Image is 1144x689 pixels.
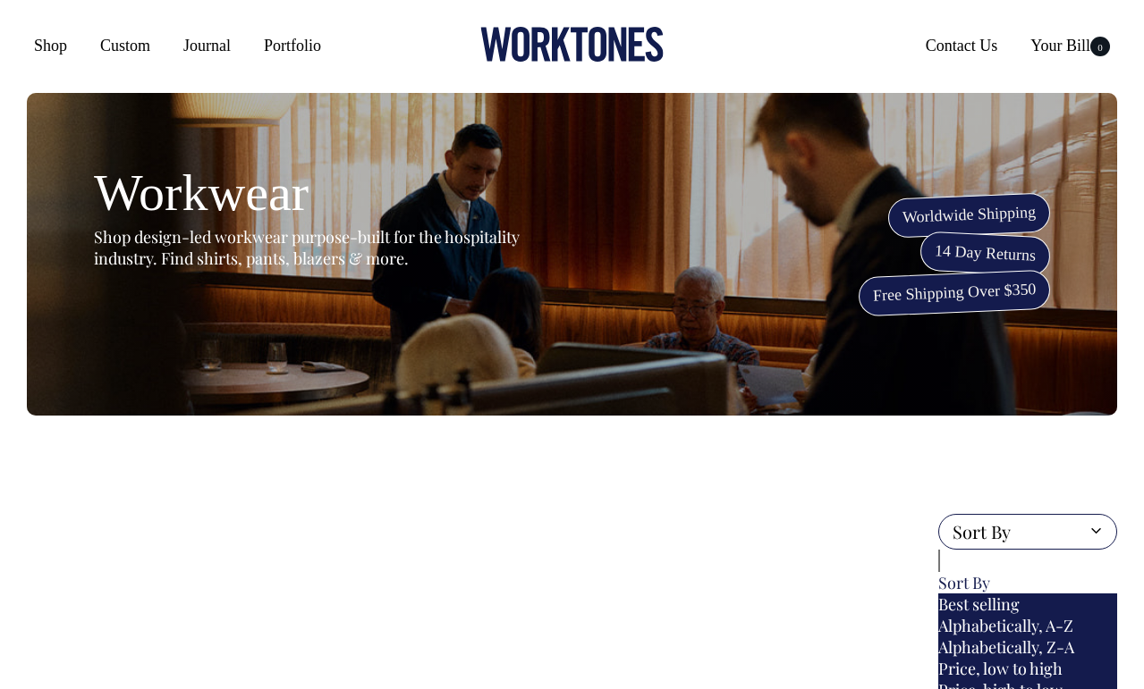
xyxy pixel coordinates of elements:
span: Free Shipping Over $350 [858,270,1051,317]
span: 14 Day Returns [919,231,1051,277]
span: Sort By [953,521,1011,542]
div: Sort By [938,572,1117,593]
span: Worldwide Shipping [887,192,1051,238]
div: Alphabetically, Z-A [938,636,1117,658]
div: Alphabetically, A-Z [938,615,1117,636]
span: Shop design-led workwear purpose-built for the hospitality industry. Find shirts, pants, blazers ... [94,226,520,269]
div: Best selling [938,593,1117,615]
a: Journal [176,29,238,62]
a: Portfolio [257,29,328,62]
a: Custom [93,29,157,62]
a: Shop [27,29,74,62]
a: Contact Us [919,29,1005,62]
h1: Workwear [94,164,541,222]
a: Your Bill0 [1023,29,1117,62]
span: 0 [1090,37,1110,56]
div: Price, low to high [938,658,1117,679]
